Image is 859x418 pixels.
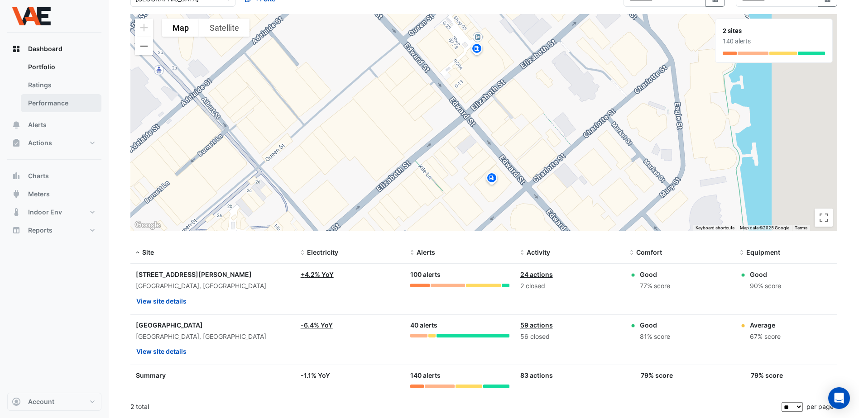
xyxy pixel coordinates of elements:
span: per page [806,403,834,410]
div: 77% score [640,281,670,291]
span: Dashboard [28,44,62,53]
app-icon: Indoor Env [12,208,21,217]
span: Actions [28,138,52,147]
button: Alerts [7,116,101,134]
a: Ratings [21,76,101,94]
div: 83 actions [520,370,619,380]
div: 2 sites [723,26,825,36]
button: Show satellite imagery [199,19,250,37]
span: Site [142,248,154,256]
button: Reports [7,221,101,239]
button: Charts [7,167,101,185]
button: View site details [136,293,187,309]
div: 90% score [750,281,781,291]
img: site-pin.svg [485,171,499,187]
a: +4.2% YoY [301,271,334,278]
a: Open this area in Google Maps (opens a new window) [133,219,163,231]
button: Keyboard shortcuts [696,225,734,231]
app-icon: Dashboard [12,44,21,53]
app-icon: Reports [12,226,21,235]
app-icon: Meters [12,190,21,199]
button: Account [7,393,101,411]
div: 81% score [640,332,670,342]
span: Alerts [28,120,47,129]
a: 59 actions [520,321,553,329]
div: 2 closed [520,281,619,291]
div: 100 alerts [410,270,509,280]
div: 40 alerts [410,320,509,331]
span: Indoor Env [28,208,62,217]
img: Google [133,219,163,231]
a: Portfolio [21,58,101,76]
button: Zoom in [135,19,153,37]
div: -1.1% YoY [301,370,399,380]
div: 2 total [130,395,780,418]
div: Good [750,270,781,279]
span: Reports [28,226,53,235]
span: Alerts [417,248,435,256]
div: 140 alerts [410,370,509,381]
div: Good [640,320,670,330]
div: Open Intercom Messenger [828,387,850,409]
div: 79% score [641,370,673,380]
button: Show street map [162,19,199,37]
div: Dashboard [7,58,101,116]
div: 140 alerts [723,37,825,46]
span: Activity [527,248,550,256]
div: [GEOGRAPHIC_DATA] [136,320,290,330]
a: -6.4% YoY [301,321,333,329]
span: Equipment [746,248,780,256]
app-icon: Charts [12,171,21,180]
a: 24 actions [520,271,553,278]
div: [STREET_ADDRESS][PERSON_NAME] [136,270,290,279]
div: 56 closed [520,332,619,342]
span: Summary [136,371,166,379]
div: [GEOGRAPHIC_DATA], [GEOGRAPHIC_DATA] [136,332,290,342]
button: Zoom out [135,37,153,55]
button: Meters [7,185,101,203]
img: Company Logo [11,7,52,25]
a: Performance [21,94,101,112]
a: Terms [795,225,807,230]
button: Indoor Env [7,203,101,221]
span: Charts [28,171,49,180]
span: Electricity [307,248,338,256]
div: [GEOGRAPHIC_DATA], [GEOGRAPHIC_DATA] [136,281,290,291]
button: Toggle fullscreen view [815,209,833,227]
div: 67% score [750,332,781,342]
div: Average [750,320,781,330]
button: Dashboard [7,40,101,58]
app-icon: Alerts [12,120,21,129]
span: Meters [28,190,50,199]
div: 79% score [751,370,783,380]
img: site-pin.svg [470,42,484,58]
div: Good [640,270,670,279]
app-icon: Actions [12,138,21,147]
span: Account [28,397,54,406]
span: Map data ©2025 Google [740,225,789,230]
button: Actions [7,134,101,152]
button: View site details [136,343,187,359]
span: Comfort [636,248,662,256]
